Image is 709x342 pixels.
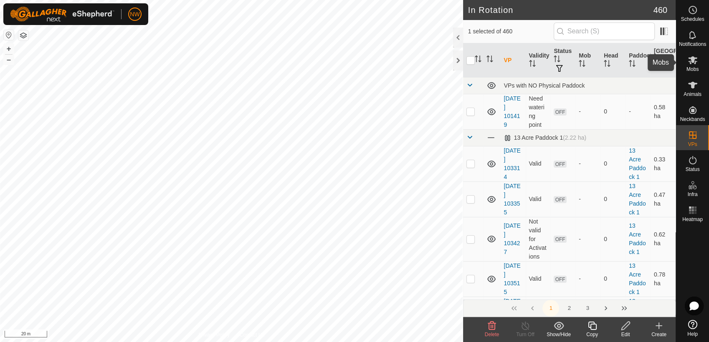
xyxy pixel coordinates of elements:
p-sorticon: Activate to sort [579,61,585,68]
td: Valid [526,146,551,181]
td: 0 [600,146,625,181]
h2: In Rotation [468,5,653,15]
span: NW [130,10,139,19]
a: 13 Acre Paddock 1 [629,147,646,180]
td: Need watering point [526,94,551,129]
button: Map Layers [18,30,28,40]
span: Schedules [681,17,704,22]
p-sorticon: Activate to sort [604,61,610,68]
p-sorticon: Activate to sort [554,57,560,63]
div: 13 Acre Paddock 1 [504,134,587,141]
th: [GEOGRAPHIC_DATA] Area [651,43,676,78]
img: Gallagher Logo [10,7,114,22]
span: Heatmap [682,217,703,222]
a: [DATE] 103515 [504,262,521,295]
div: Show/Hide [542,331,575,338]
button: Reset Map [4,30,14,40]
span: OFF [554,236,566,243]
span: Delete [485,332,499,337]
span: Infra [687,192,697,197]
p-sorticon: Activate to sort [475,57,481,63]
a: Contact Us [240,331,264,339]
a: 13 Acre Paddock 1 [629,262,646,295]
th: Validity [526,43,551,78]
th: Mob [575,43,600,78]
a: 13 Acre Paddock 1 [629,298,646,331]
button: 2 [561,300,577,317]
span: OFF [554,196,566,203]
span: Animals [684,92,701,97]
div: Edit [609,331,642,338]
a: [DATE] 103427 [504,222,521,255]
p-sorticon: Activate to sort [529,61,536,68]
button: – [4,55,14,65]
a: [DATE] 170542 [504,298,521,331]
button: Last Page [616,300,633,317]
td: Not valid for Activations [526,217,551,261]
td: 0 [600,94,625,129]
span: Help [687,332,698,337]
td: 0.62 ha [651,217,676,261]
th: Status [550,43,575,78]
button: + [4,44,14,54]
span: VPs [688,142,697,147]
th: Head [600,43,625,78]
div: - [579,235,597,244]
td: 0 [600,217,625,261]
div: - [579,195,597,204]
div: Create [642,331,676,338]
a: [DATE] 103314 [504,147,521,180]
a: 13 Acre Paddock 1 [629,183,646,216]
span: OFF [554,161,566,168]
button: 1 [542,300,559,317]
div: - [579,107,597,116]
td: 0.47 ha [651,181,676,217]
p-sorticon: Activate to sort [654,65,661,72]
span: (2.22 ha) [563,134,586,141]
td: - [625,94,651,129]
span: Status [685,167,699,172]
td: 0 [600,181,625,217]
a: [DATE] 101419 [504,95,521,128]
span: OFF [554,276,566,283]
td: Valid [526,261,551,297]
span: Mobs [686,67,699,72]
button: 3 [579,300,596,317]
td: Valid [526,181,551,217]
p-sorticon: Activate to sort [486,57,493,63]
div: Copy [575,331,609,338]
span: Neckbands [680,117,705,122]
div: VPs with NO Physical Paddock [504,82,672,89]
span: 1 selected of 460 [468,27,554,36]
td: 0.58 ha [651,94,676,129]
a: [DATE] 103355 [504,183,521,216]
span: Notifications [679,42,706,47]
input: Search (S) [554,23,655,40]
p-sorticon: Activate to sort [629,61,636,68]
div: - [579,159,597,168]
a: 13 Acre Paddock 1 [629,222,646,255]
th: VP [501,43,526,78]
td: 0.33 ha [651,146,676,181]
td: 0.78 ha [651,261,676,297]
td: 1 ha [651,297,676,332]
div: Turn Off [509,331,542,338]
td: Valid [526,297,551,332]
button: Next Page [598,300,614,317]
span: OFF [554,108,566,116]
td: 0 [600,297,625,332]
th: Paddock [625,43,651,78]
a: Help [676,317,709,340]
div: - [579,274,597,283]
a: Privacy Policy [198,331,230,339]
span: 460 [653,4,667,16]
td: 0 [600,261,625,297]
